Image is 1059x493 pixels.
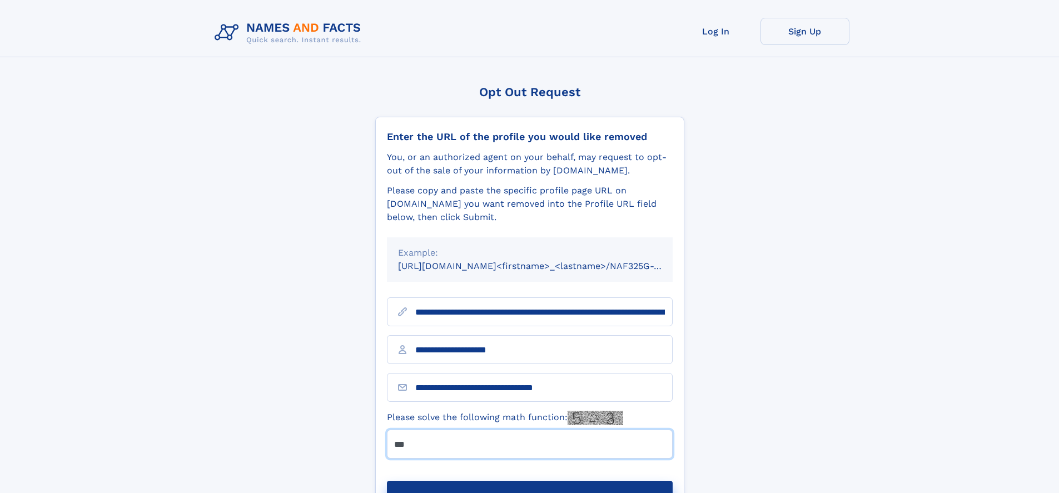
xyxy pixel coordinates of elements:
[387,411,623,425] label: Please solve the following math function:
[672,18,760,45] a: Log In
[760,18,849,45] a: Sign Up
[387,184,673,224] div: Please copy and paste the specific profile page URL on [DOMAIN_NAME] you want removed into the Pr...
[210,18,370,48] img: Logo Names and Facts
[387,151,673,177] div: You, or an authorized agent on your behalf, may request to opt-out of the sale of your informatio...
[398,261,694,271] small: [URL][DOMAIN_NAME]<firstname>_<lastname>/NAF325G-xxxxxxxx
[398,246,662,260] div: Example:
[387,131,673,143] div: Enter the URL of the profile you would like removed
[375,85,684,99] div: Opt Out Request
